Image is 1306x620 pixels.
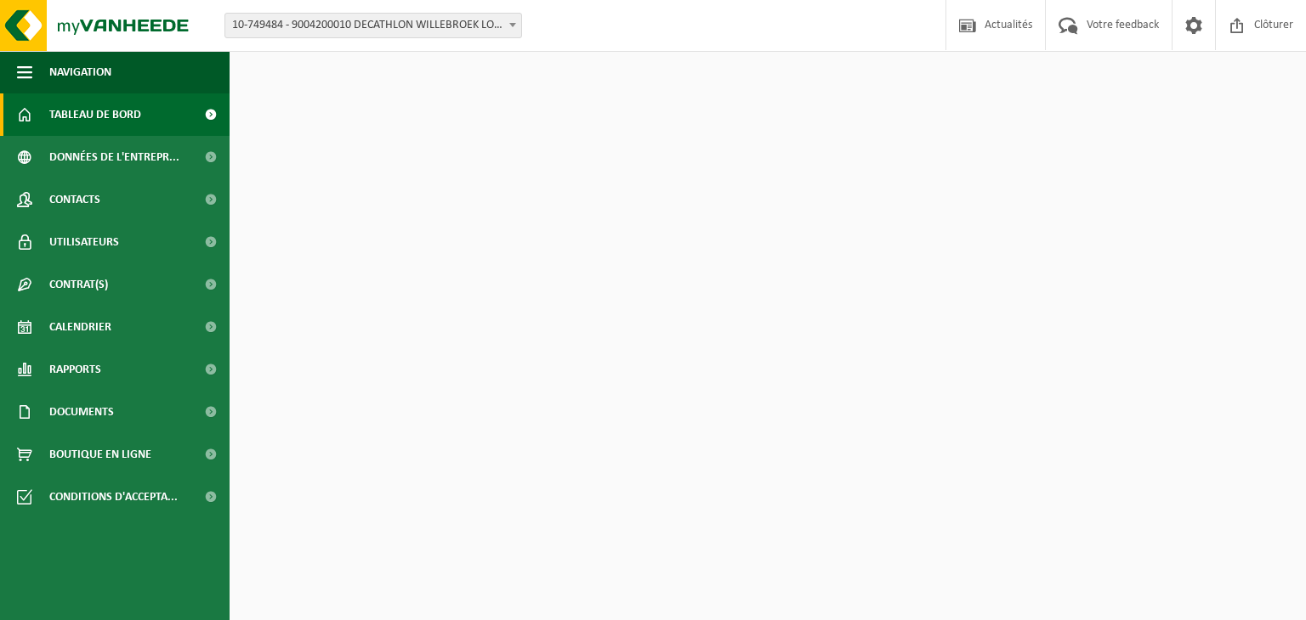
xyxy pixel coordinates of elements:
span: Contrat(s) [49,263,108,306]
span: Calendrier [49,306,111,348]
span: Documents [49,391,114,433]
span: Boutique en ligne [49,433,151,476]
span: 10-749484 - 9004200010 DECATHLON WILLEBROEK LOGISTIEK - WILLEBROEK [224,13,522,38]
span: Données de l'entrepr... [49,136,179,178]
span: Tableau de bord [49,93,141,136]
span: Utilisateurs [49,221,119,263]
span: Rapports [49,348,101,391]
span: Conditions d'accepta... [49,476,178,518]
span: Navigation [49,51,111,93]
span: 10-749484 - 9004200010 DECATHLON WILLEBROEK LOGISTIEK - WILLEBROEK [225,14,521,37]
span: Contacts [49,178,100,221]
